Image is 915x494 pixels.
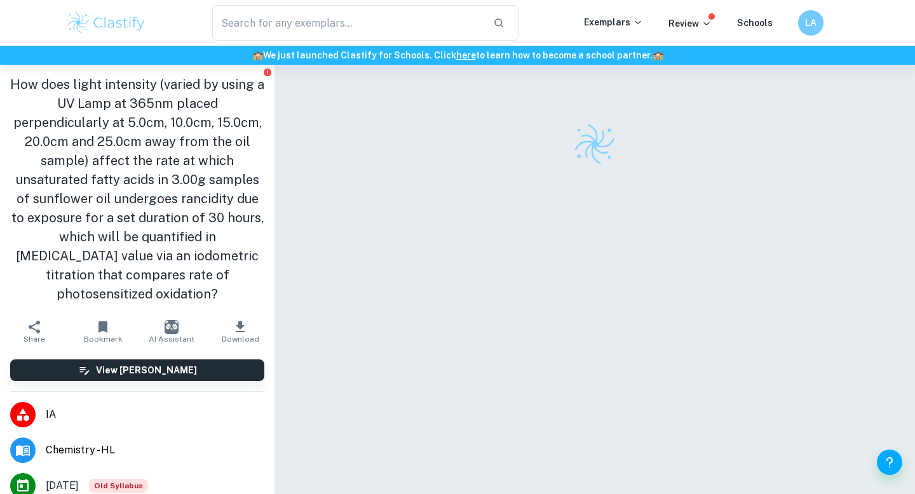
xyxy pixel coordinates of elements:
span: Chemistry - HL [46,443,264,458]
span: Share [24,335,45,344]
p: Exemplars [584,15,643,29]
button: Download [206,314,274,349]
h6: View [PERSON_NAME] [96,363,197,377]
div: Starting from the May 2025 session, the Chemistry IA requirements have changed. It's OK to refer ... [89,479,148,493]
h6: LA [804,16,818,30]
a: Schools [737,18,773,28]
img: AI Assistant [165,320,179,334]
span: [DATE] [46,478,79,493]
button: LA [798,10,823,36]
button: Report issue [262,67,272,77]
button: Bookmark [69,314,137,349]
input: Search for any exemplars... [212,5,483,41]
span: Old Syllabus [89,479,148,493]
h6: We just launched Clastify for Schools. Click to learn how to become a school partner. [3,48,912,62]
img: Clastify logo [573,122,617,166]
img: Clastify logo [66,10,147,36]
h1: How does light intensity (varied by using a UV Lamp at 365nm placed perpendicularly at 5.0cm, 10.... [10,75,264,304]
span: Download [222,335,259,344]
button: View [PERSON_NAME] [10,359,264,381]
button: AI Assistant [137,314,206,349]
span: 🏫 [653,50,663,60]
a: here [456,50,476,60]
span: IA [46,407,264,422]
span: AI Assistant [149,335,194,344]
p: Review [668,17,712,30]
span: 🏫 [252,50,263,60]
span: Bookmark [84,335,123,344]
button: Help and Feedback [877,450,902,475]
